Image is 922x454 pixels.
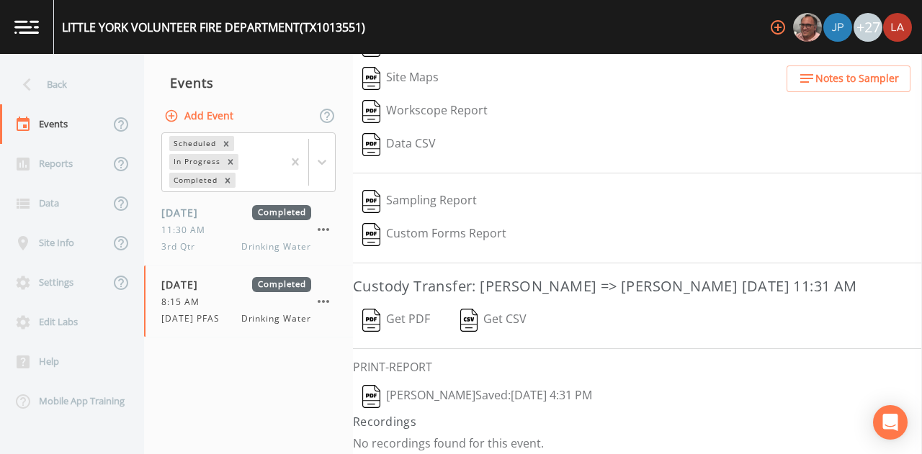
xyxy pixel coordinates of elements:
img: svg%3e [362,100,380,123]
button: Site Maps [353,62,448,95]
div: LITTLE YORK VOLUNTEER FIRE DEPARTMENT (TX1013551) [62,19,365,36]
span: 8:15 AM [161,296,208,309]
img: svg%3e [362,385,380,408]
img: svg%3e [362,67,380,90]
img: svg%3e [460,309,478,332]
div: Events [144,65,353,101]
span: Notes to Sampler [815,70,899,88]
div: Joshua gere Paul [823,13,853,42]
div: Completed [169,173,220,188]
div: Remove In Progress [223,154,238,169]
span: 11:30 AM [161,224,214,237]
div: Remove Completed [220,173,236,188]
span: [DATE] [161,205,208,220]
button: Workscope Report [353,95,497,128]
button: [PERSON_NAME]Saved:[DATE] 4:31 PM [353,380,601,413]
button: Get PDF [353,304,439,337]
img: 41241ef155101aa6d92a04480b0d0000 [823,13,852,42]
button: Get CSV [450,304,537,337]
h4: Recordings [353,413,922,430]
span: 3rd Qtr [161,240,204,253]
div: Remove Scheduled [218,136,234,151]
button: Custom Forms Report [353,218,516,251]
img: svg%3e [362,190,380,213]
span: [DATE] PFAS [161,312,228,325]
button: Add Event [161,103,239,130]
div: +27 [854,13,882,42]
div: Mike Franklin [792,13,823,42]
span: [DATE] [161,277,208,292]
img: svg%3e [362,309,380,332]
div: Open Intercom Messenger [873,405,908,440]
span: Drinking Water [241,240,311,253]
a: [DATE]Completed11:30 AM3rd QtrDrinking Water [144,194,353,265]
span: Completed [252,277,311,292]
img: logo [14,20,39,34]
a: [DATE]Completed8:15 AM[DATE] PFASDrinking Water [144,265,353,337]
button: Sampling Report [353,185,486,218]
button: Data CSV [353,128,445,161]
h3: Custody Transfer: [PERSON_NAME] => [PERSON_NAME] [DATE] 11:31 AM [353,275,922,298]
img: svg%3e [362,133,380,156]
img: svg%3e [362,223,380,246]
span: Completed [252,205,311,220]
img: cf6e799eed601856facf0d2563d1856d [883,13,912,42]
button: Notes to Sampler [787,65,910,92]
span: Drinking Water [241,312,311,325]
img: e2d790fa78825a4bb76dcb6ab311d44c [793,13,822,42]
h6: PRINT-REPORT [353,360,922,374]
p: No recordings found for this event. [353,436,922,450]
div: In Progress [169,154,223,169]
div: Scheduled [169,136,218,151]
